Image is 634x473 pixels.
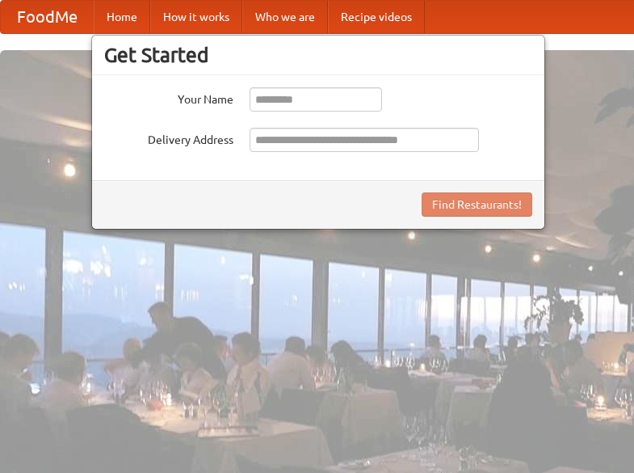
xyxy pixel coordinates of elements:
[150,1,242,33] a: How it works
[104,43,532,67] h3: Get Started
[328,1,425,33] a: Recipe videos
[104,87,233,108] label: Your Name
[242,1,328,33] a: Who we are
[94,1,150,33] a: Home
[422,192,532,217] button: Find Restaurants!
[104,128,233,148] label: Delivery Address
[1,1,94,33] a: FoodMe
